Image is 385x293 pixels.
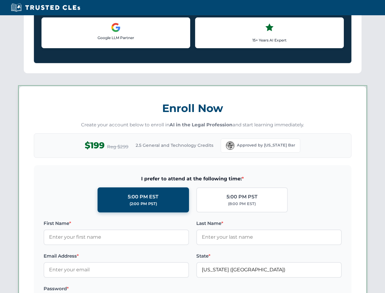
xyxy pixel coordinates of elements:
h3: Enroll Now [34,99,351,118]
img: Trusted CLEs [9,3,82,12]
label: Email Address [44,252,189,260]
input: Enter your last name [196,230,342,245]
label: Last Name [196,220,342,227]
label: State [196,252,342,260]
div: 5:00 PM PST [226,193,258,201]
label: First Name [44,220,189,227]
input: Enter your first name [44,230,189,245]
input: Enter your email [44,262,189,277]
span: 2.5 General and Technology Credits [136,142,213,149]
img: Google [111,23,121,32]
strong: AI in the Legal Profession [169,122,233,128]
label: Password [44,285,189,292]
p: Google LLM Partner [47,35,185,41]
div: 5:00 PM EST [128,193,159,201]
span: $199 [85,139,105,152]
img: Florida Bar [226,141,234,150]
p: 15+ Years AI Expert [200,37,339,43]
input: Florida (FL) [196,262,342,277]
span: I prefer to attend at the following time: [44,175,342,183]
div: (8:00 PM EST) [228,201,256,207]
span: Reg $299 [107,143,128,150]
p: Create your account below to enroll in and start learning immediately. [34,121,351,128]
div: (2:00 PM PST) [130,201,157,207]
span: Approved by [US_STATE] Bar [237,142,295,148]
